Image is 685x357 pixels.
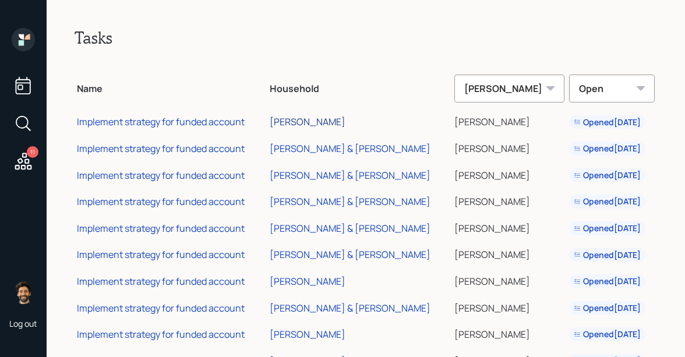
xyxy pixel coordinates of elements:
div: Implement strategy for funded account [77,248,245,261]
div: Implement strategy for funded account [77,275,245,288]
div: Opened [DATE] [574,249,641,261]
td: [PERSON_NAME] [452,160,567,187]
div: Implement strategy for funded account [77,169,245,182]
div: 11 [27,146,38,158]
div: [PERSON_NAME] & [PERSON_NAME] [270,142,430,155]
div: Opened [DATE] [574,196,641,207]
div: Opened [DATE] [574,222,641,234]
td: [PERSON_NAME] [452,240,567,267]
img: eric-schwartz-headshot.png [12,281,35,304]
div: Opened [DATE] [574,169,641,181]
div: [PERSON_NAME] [270,115,345,128]
div: Opened [DATE] [574,328,641,340]
div: [PERSON_NAME] & [PERSON_NAME] [270,195,430,208]
div: [PERSON_NAME] & [PERSON_NAME] [270,302,430,314]
h2: Tasks [75,28,657,48]
div: Opened [DATE] [574,275,641,287]
div: Opened [DATE] [574,143,641,154]
div: Implement strategy for funded account [77,302,245,314]
div: Opened [DATE] [574,302,641,314]
th: Household [267,66,452,107]
div: Opened [DATE] [574,116,641,128]
div: Implement strategy for funded account [77,222,245,235]
div: Implement strategy for funded account [77,195,245,208]
td: [PERSON_NAME] [452,107,567,134]
div: Implement strategy for funded account [77,142,245,155]
td: [PERSON_NAME] [452,266,567,293]
div: Open [569,75,655,102]
td: [PERSON_NAME] [452,133,567,160]
td: [PERSON_NAME] [452,293,567,320]
div: [PERSON_NAME] [270,328,345,341]
div: [PERSON_NAME] & [PERSON_NAME] [270,222,430,235]
td: [PERSON_NAME] [452,213,567,240]
div: [PERSON_NAME] & [PERSON_NAME] [270,169,430,182]
div: [PERSON_NAME] & [PERSON_NAME] [270,248,430,261]
div: Implement strategy for funded account [77,328,245,341]
th: Name [75,66,267,107]
div: Implement strategy for funded account [77,115,245,128]
div: Log out [9,318,37,329]
div: [PERSON_NAME] [454,75,564,102]
td: [PERSON_NAME] [452,319,567,346]
div: [PERSON_NAME] [270,275,345,288]
td: [PERSON_NAME] [452,186,567,213]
